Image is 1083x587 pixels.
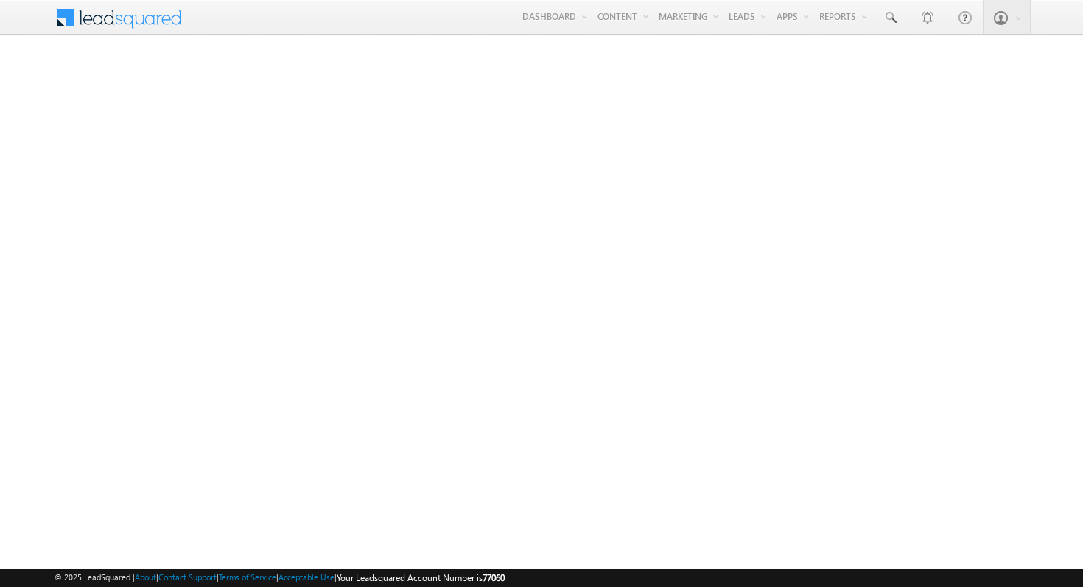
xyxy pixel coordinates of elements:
a: Terms of Service [219,572,276,582]
a: About [135,572,156,582]
span: Your Leadsquared Account Number is [337,572,505,583]
a: Contact Support [158,572,217,582]
span: 77060 [483,572,505,583]
a: Acceptable Use [278,572,334,582]
span: © 2025 LeadSquared | | | | | [55,571,505,585]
